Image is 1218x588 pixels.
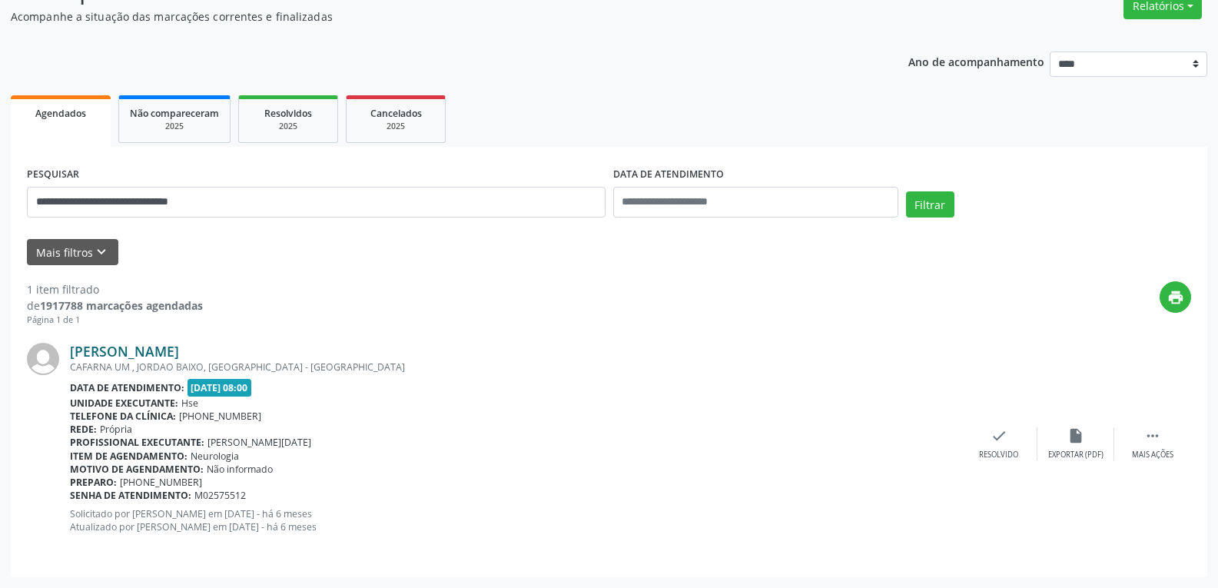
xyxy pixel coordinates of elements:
label: DATA DE ATENDIMENTO [613,163,724,187]
span: Hse [181,397,198,410]
div: 2025 [357,121,434,132]
div: Exportar (PDF) [1048,450,1104,460]
button: print [1160,281,1191,313]
span: Não informado [207,463,273,476]
button: Mais filtroskeyboard_arrow_down [27,239,118,266]
p: Acompanhe a situação das marcações correntes e finalizadas [11,8,848,25]
span: Resolvidos [264,107,312,120]
div: Página 1 de 1 [27,314,203,327]
span: Neurologia [191,450,239,463]
b: Motivo de agendamento: [70,463,204,476]
i: print [1167,289,1184,306]
i: check [991,427,1007,444]
label: PESQUISAR [27,163,79,187]
div: 2025 [250,121,327,132]
span: Não compareceram [130,107,219,120]
div: Mais ações [1132,450,1173,460]
span: Própria [100,423,132,436]
b: Profissional executante: [70,436,204,449]
div: 2025 [130,121,219,132]
div: de [27,297,203,314]
div: CAFARNA UM , JORDAO BAIXO, [GEOGRAPHIC_DATA] - [GEOGRAPHIC_DATA] [70,360,961,374]
b: Rede: [70,423,97,436]
strong: 1917788 marcações agendadas [40,298,203,313]
span: Cancelados [370,107,422,120]
span: M02575512 [194,489,246,502]
p: Solicitado por [PERSON_NAME] em [DATE] - há 6 meses Atualizado por [PERSON_NAME] em [DATE] - há 6... [70,507,961,533]
i:  [1144,427,1161,444]
b: Telefone da clínica: [70,410,176,423]
span: [PHONE_NUMBER] [179,410,261,423]
b: Unidade executante: [70,397,178,410]
b: Senha de atendimento: [70,489,191,502]
span: [DATE] 08:00 [188,379,252,397]
button: Filtrar [906,191,954,218]
b: Item de agendamento: [70,450,188,463]
i: insert_drive_file [1067,427,1084,444]
a: [PERSON_NAME] [70,343,179,360]
i: keyboard_arrow_down [93,244,110,261]
div: Resolvido [979,450,1018,460]
div: 1 item filtrado [27,281,203,297]
b: Preparo: [70,476,117,489]
span: [PHONE_NUMBER] [120,476,202,489]
span: [PERSON_NAME][DATE] [207,436,311,449]
img: img [27,343,59,375]
span: Agendados [35,107,86,120]
b: Data de atendimento: [70,381,184,394]
p: Ano de acompanhamento [908,51,1044,71]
